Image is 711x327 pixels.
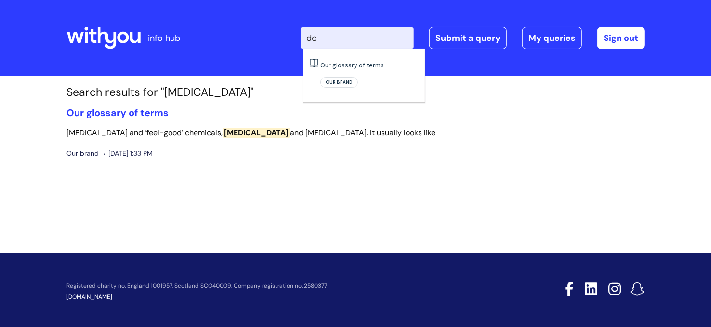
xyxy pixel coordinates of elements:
[320,61,384,69] a: Our glossary of terms
[66,86,645,99] h1: Search results for "[MEDICAL_DATA]"
[301,27,645,49] div: | -
[597,27,645,49] a: Sign out
[301,27,414,49] input: Search
[429,27,507,49] a: Submit a query
[223,128,290,138] span: [MEDICAL_DATA]
[66,106,169,119] a: Our glossary of terms
[66,147,99,159] span: Our brand
[320,77,358,88] span: Our brand
[104,147,153,159] span: [DATE] 1:33 PM
[522,27,582,49] a: My queries
[66,293,112,301] a: [DOMAIN_NAME]
[66,126,645,140] p: [MEDICAL_DATA] and ‘feel-good’ chemicals, and [MEDICAL_DATA]. It usually looks like
[148,30,180,46] p: info hub
[66,283,496,289] p: Registered charity no. England 1001957, Scotland SCO40009. Company registration no. 2580377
